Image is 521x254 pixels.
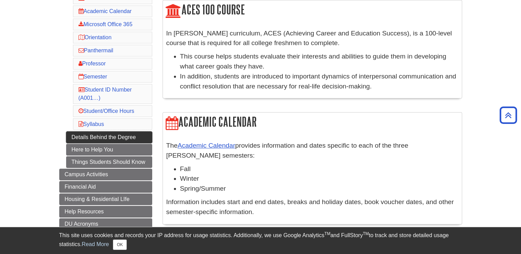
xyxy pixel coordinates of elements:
[166,141,458,161] p: The provides information and dates specific to each of the three [PERSON_NAME] semesters:
[79,34,112,40] a: Orientation
[59,169,152,180] a: Campus Activities
[497,110,519,120] a: Back to Top
[79,21,133,27] a: Microsoft Office 365
[66,131,152,143] a: Details Behind the Degree
[166,197,458,217] p: Information includes start and end dates, breaks and holiday dates, book voucher dates, and other...
[180,72,458,92] li: In addition, students are introduced to important dynamics of interpersonal communication and con...
[59,193,152,205] a: Housing & Residential LIfe
[79,108,134,114] a: Student/Office Hours
[65,209,104,214] span: Help Resources
[59,231,462,250] div: This site uses cookies and records your IP address for usage statistics. Additionally, we use Goo...
[166,29,458,49] p: In [PERSON_NAME] curriculum, ACES (Achieving Career and Education Success), is a 100-level course...
[79,121,104,127] a: Syllabus
[65,184,96,190] span: Financial Aid
[79,47,113,53] a: Panthermail
[59,181,152,193] a: Financial Aid
[82,241,109,247] a: Read More
[180,52,458,72] li: This course helps students evaluate their interests and abilities to guide them in developing wha...
[65,221,98,227] span: DU Acronyms
[180,174,458,184] li: Winter
[178,142,235,149] a: Academic Calendar
[65,196,130,202] span: Housing & Residential LIfe
[79,74,107,80] a: Semester
[163,113,462,132] h2: Academic Calendar
[324,231,330,236] sup: TM
[79,87,132,101] a: Student ID Number (A001…)
[363,231,369,236] sup: TM
[180,164,458,174] li: Fall
[59,218,152,230] a: DU Acronyms
[66,156,152,168] a: Things Students Should Know
[66,144,152,156] a: Here to Help You
[79,8,132,14] a: Academic Calendar
[65,171,108,177] span: Campus Activities
[163,0,462,20] h2: ACES 100 Course
[180,184,458,194] li: Spring/Summer
[59,206,152,218] a: Help Resources
[79,61,106,66] a: Professor
[113,240,126,250] button: Close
